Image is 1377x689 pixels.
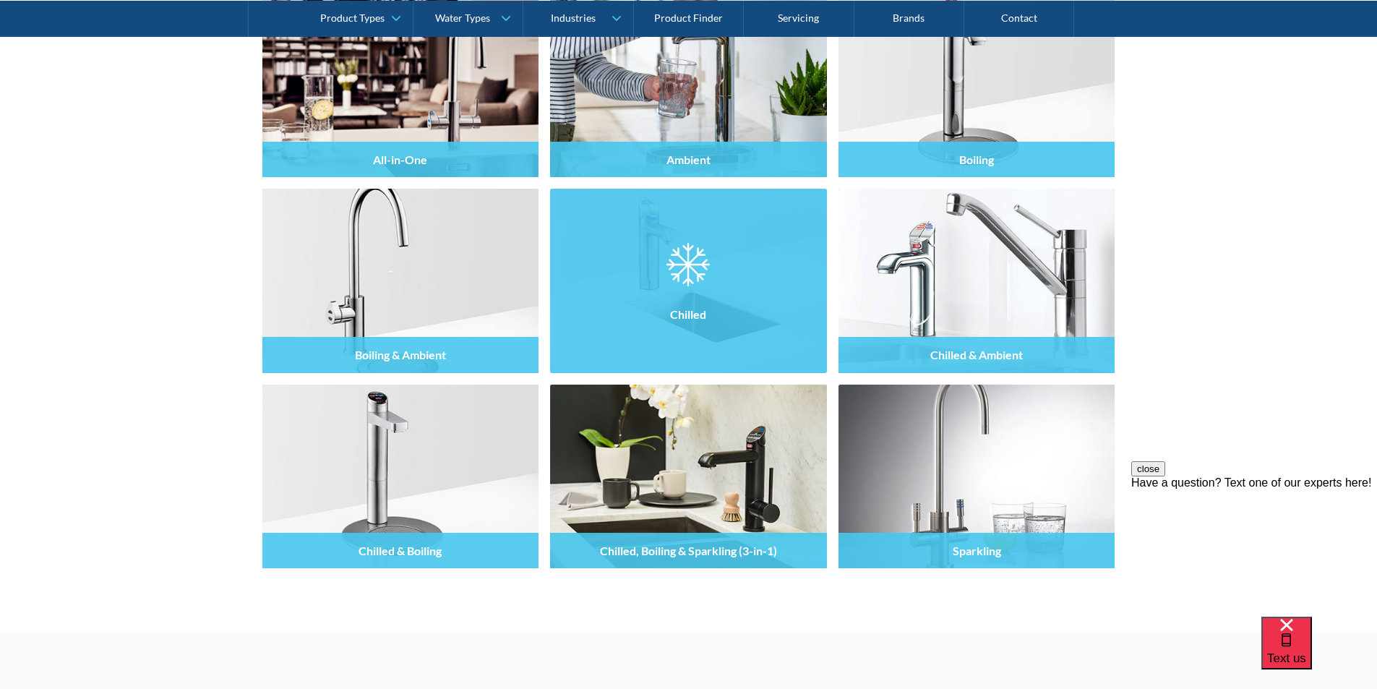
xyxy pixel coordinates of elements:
a: Chilled [550,189,827,372]
iframe: podium webchat widget prompt [1131,461,1377,635]
a: Boiling & Ambient [262,189,539,372]
h4: Boiling [959,153,994,166]
img: Filtered Water Taps [838,189,1115,372]
h4: Boiling & Ambient [355,348,446,361]
img: Filtered Water Taps [550,385,827,568]
h4: Chilled & Ambient [930,348,1023,361]
div: Product Types [320,12,385,24]
a: Chilled, Boiling & Sparkling (3-in-1) [550,385,827,568]
h4: Chilled [670,307,706,321]
iframe: podium webchat widget bubble [1261,617,1377,689]
img: Filtered Water Taps [262,189,539,372]
a: Chilled & Boiling [262,385,539,568]
a: Chilled & Ambient [838,189,1115,372]
h4: All-in-One [373,153,427,166]
h4: Sparkling [953,544,1001,557]
div: Industries [551,12,596,24]
div: Water Types [435,12,490,24]
h4: Ambient [666,153,711,166]
img: Filtered Water Taps [550,189,827,372]
a: Sparkling [838,385,1115,568]
h4: Chilled, Boiling & Sparkling (3-in-1) [600,544,777,557]
h4: Chilled & Boiling [359,544,442,557]
img: Filtered Water Taps [838,385,1115,568]
img: Filtered Water Taps [262,385,539,568]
